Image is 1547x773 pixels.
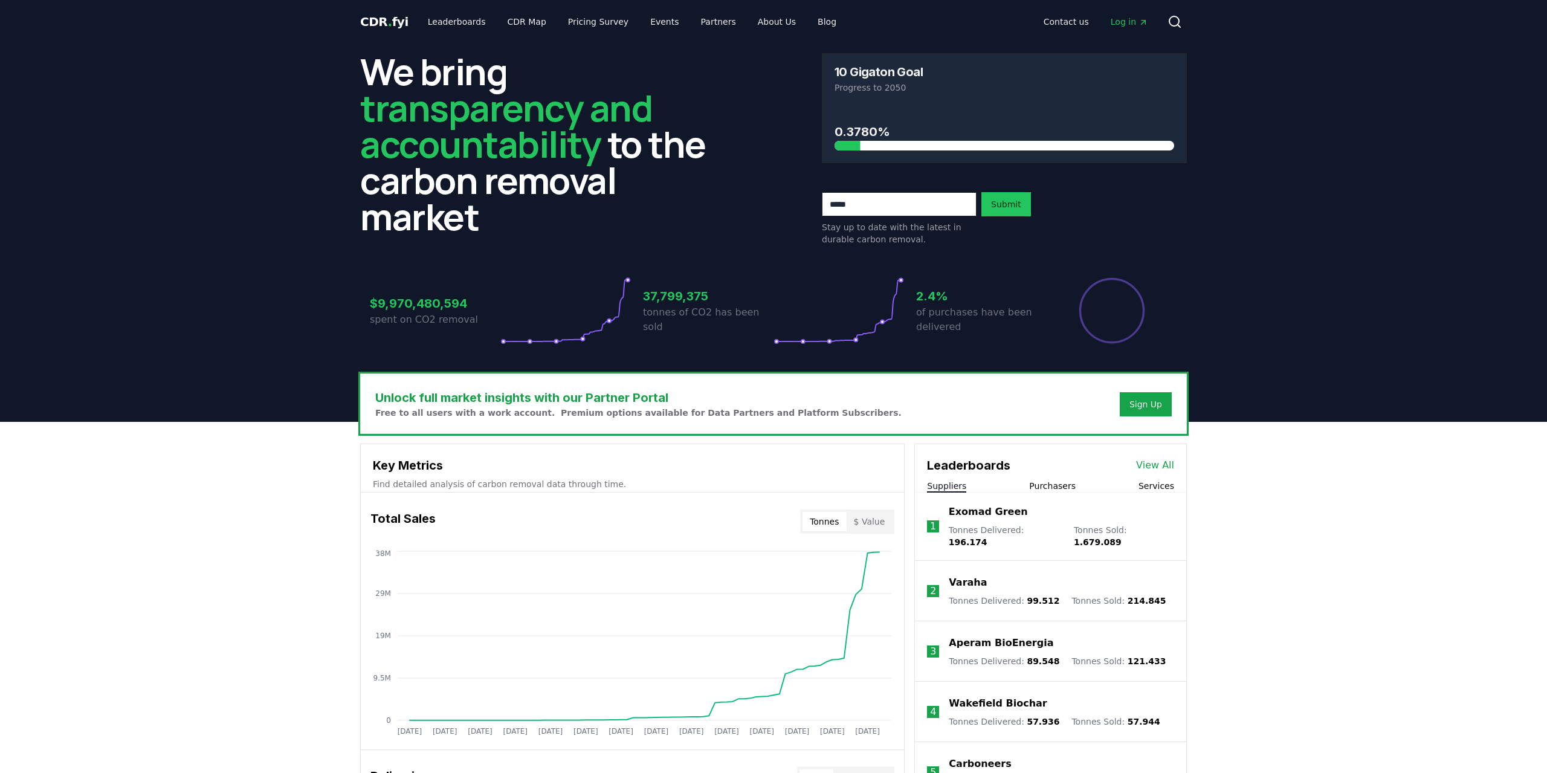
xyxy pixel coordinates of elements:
span: CDR fyi [360,15,409,29]
span: 57.944 [1128,717,1160,726]
span: . [388,15,392,29]
tspan: 19M [375,632,391,640]
p: Tonnes Sold : [1074,524,1174,548]
a: Blog [808,11,846,33]
p: 2 [930,584,936,598]
p: Free to all users with a work account. Premium options available for Data Partners and Platform S... [375,407,902,419]
p: Tonnes Sold : [1071,595,1166,607]
tspan: 38M [375,549,391,558]
button: Submit [981,192,1031,216]
tspan: [DATE] [433,727,457,736]
p: Tonnes Delivered : [949,655,1059,667]
span: 121.433 [1128,656,1166,666]
p: spent on CO2 removal [370,312,500,327]
tspan: [DATE] [820,727,845,736]
h3: 37,799,375 [643,287,773,305]
a: Wakefield Biochar [949,696,1047,711]
p: Find detailed analysis of carbon removal data through time. [373,478,892,490]
a: About Us [748,11,806,33]
tspan: [DATE] [714,727,739,736]
button: Services [1138,480,1174,492]
a: Partners [691,11,746,33]
a: CDR Map [498,11,556,33]
p: Stay up to date with the latest in durable carbon removal. [822,221,977,245]
p: 1 [930,519,936,534]
span: 89.548 [1027,656,1059,666]
tspan: [DATE] [679,727,704,736]
nav: Main [418,11,846,33]
tspan: [DATE] [503,727,528,736]
tspan: [DATE] [398,727,422,736]
span: 1.679.089 [1074,537,1122,547]
a: Contact us [1034,11,1099,33]
p: Tonnes Delivered : [949,716,1059,728]
a: Varaha [949,575,987,590]
p: Tonnes Sold : [1071,655,1166,667]
span: 57.936 [1027,717,1059,726]
a: Pricing Survey [558,11,638,33]
p: Progress to 2050 [835,82,1174,94]
button: Purchasers [1029,480,1076,492]
a: Leaderboards [418,11,496,33]
p: 4 [930,705,936,719]
span: Log in [1111,16,1148,28]
h3: 10 Gigaton Goal [835,66,923,78]
span: 99.512 [1027,596,1059,606]
button: $ Value [847,512,893,531]
a: Sign Up [1129,398,1162,410]
span: 214.845 [1128,596,1166,606]
tspan: [DATE] [609,727,634,736]
a: Carboneers [949,757,1011,771]
tspan: 29M [375,589,391,598]
a: Events [641,11,688,33]
tspan: [DATE] [468,727,493,736]
h3: $9,970,480,594 [370,294,500,312]
tspan: [DATE] [785,727,810,736]
p: of purchases have been delivered [916,305,1047,334]
span: transparency and accountability [360,83,652,169]
div: Percentage of sales delivered [1078,277,1146,344]
p: 3 [930,644,936,659]
p: tonnes of CO2 has been sold [643,305,773,334]
a: Aperam BioEnergia [949,636,1053,650]
h3: Total Sales [370,509,436,534]
h3: 0.3780% [835,123,1174,141]
a: Exomad Green [949,505,1028,519]
tspan: [DATE] [573,727,598,736]
a: CDR.fyi [360,13,409,30]
tspan: [DATE] [538,727,563,736]
nav: Main [1034,11,1158,33]
button: Tonnes [803,512,846,531]
button: Suppliers [927,480,966,492]
tspan: 0 [386,716,391,725]
h3: 2.4% [916,287,1047,305]
button: Sign Up [1120,392,1172,416]
h3: Unlock full market insights with our Partner Portal [375,389,902,407]
tspan: 9.5M [373,674,391,682]
tspan: [DATE] [644,727,669,736]
p: Tonnes Delivered : [949,524,1062,548]
p: Tonnes Sold : [1071,716,1160,728]
h2: We bring to the carbon removal market [360,53,725,234]
a: View All [1136,458,1174,473]
h3: Leaderboards [927,456,1010,474]
tspan: [DATE] [856,727,880,736]
tspan: [DATE] [750,727,775,736]
a: Log in [1101,11,1158,33]
p: Tonnes Delivered : [949,595,1059,607]
span: 196.174 [949,537,987,547]
h3: Key Metrics [373,456,892,474]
